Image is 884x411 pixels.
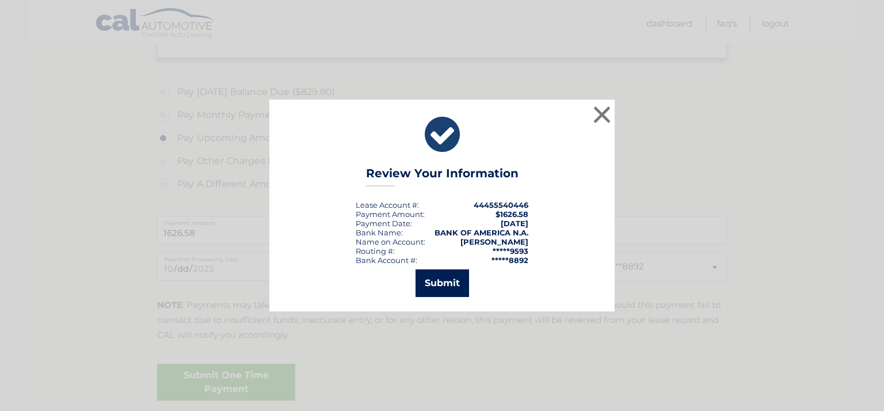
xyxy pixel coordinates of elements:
button: Submit [416,269,469,297]
strong: BANK OF AMERICA N.A. [435,228,528,237]
strong: 44455540446 [474,200,528,210]
h3: Review Your Information [366,166,519,187]
strong: [PERSON_NAME] [460,237,528,246]
span: [DATE] [501,219,528,228]
span: $1626.58 [496,210,528,219]
div: Routing #: [356,246,395,256]
div: Payment Amount: [356,210,425,219]
div: : [356,219,412,228]
div: Bank Account #: [356,256,417,265]
div: Bank Name: [356,228,403,237]
span: Payment Date [356,219,410,228]
div: Name on Account: [356,237,425,246]
div: Lease Account #: [356,200,419,210]
button: × [590,103,614,126]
